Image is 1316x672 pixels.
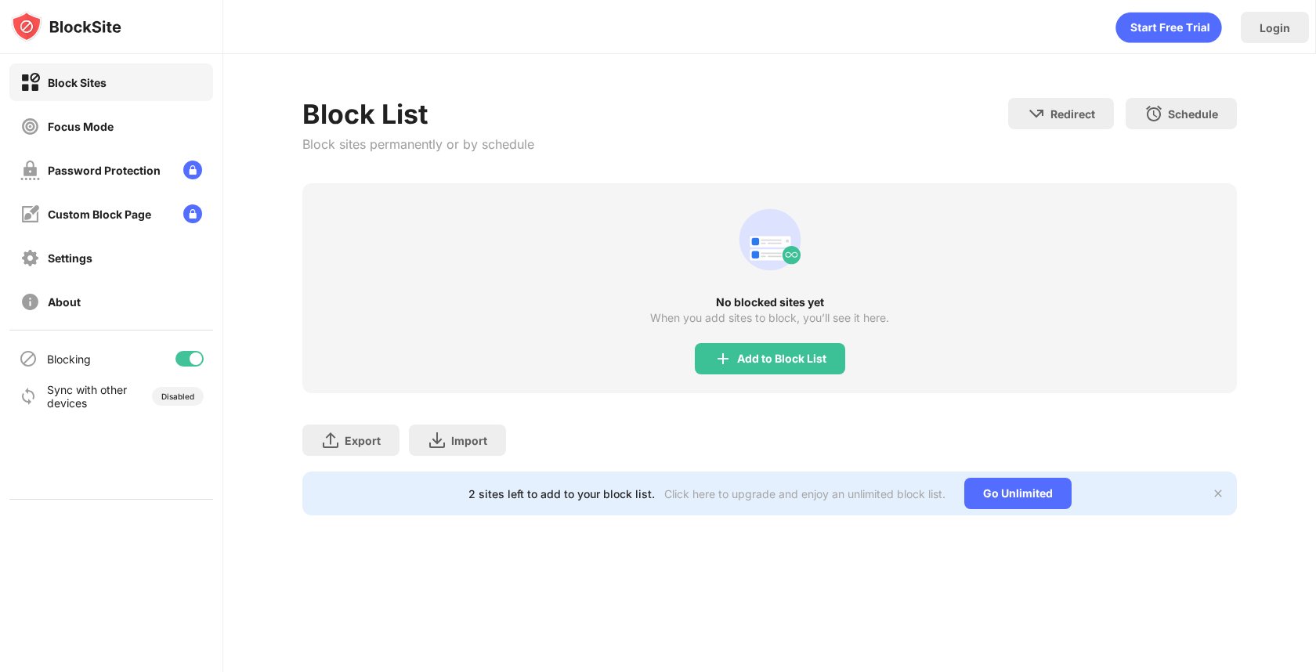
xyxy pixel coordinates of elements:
img: focus-off.svg [20,117,40,136]
img: blocking-icon.svg [19,349,38,368]
div: Block List [302,98,534,130]
img: lock-menu.svg [183,204,202,223]
div: Redirect [1050,107,1095,121]
div: Add to Block List [737,352,826,365]
div: Blocking [47,352,91,366]
img: lock-menu.svg [183,161,202,179]
div: Login [1260,21,1290,34]
div: Export [345,434,381,447]
div: Import [451,434,487,447]
img: customize-block-page-off.svg [20,204,40,224]
img: block-on.svg [20,73,40,92]
div: When you add sites to block, you’ll see it here. [650,312,889,324]
div: Sync with other devices [47,383,128,410]
img: x-button.svg [1212,487,1224,500]
div: About [48,295,81,309]
img: about-off.svg [20,292,40,312]
img: settings-off.svg [20,248,40,268]
div: Schedule [1168,107,1218,121]
div: No blocked sites yet [302,296,1237,309]
div: Go Unlimited [964,478,1072,509]
div: Click here to upgrade and enjoy an unlimited block list. [664,487,945,500]
img: sync-icon.svg [19,387,38,406]
img: password-protection-off.svg [20,161,40,180]
div: Disabled [161,392,194,401]
img: logo-blocksite.svg [11,11,121,42]
div: Custom Block Page [48,208,151,221]
div: Password Protection [48,164,161,177]
div: Block Sites [48,76,107,89]
div: Settings [48,251,92,265]
div: Focus Mode [48,120,114,133]
div: 2 sites left to add to your block list. [468,487,655,500]
div: Block sites permanently or by schedule [302,136,534,152]
div: animation [732,202,808,277]
div: animation [1115,12,1222,43]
